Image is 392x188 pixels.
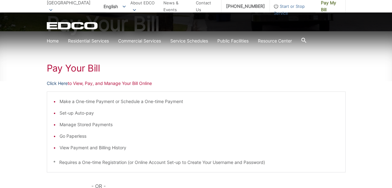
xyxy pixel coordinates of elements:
[47,80,68,87] a: Click Here
[258,37,292,44] a: Resource Center
[60,144,339,151] li: View Payment and Billing History
[47,22,99,29] a: EDCD logo. Return to the homepage.
[118,37,161,44] a: Commercial Services
[60,110,339,116] li: Set-up Auto-pay
[47,62,346,74] h1: Pay Your Bill
[60,98,339,105] li: Make a One-time Payment or Schedule a One-time Payment
[47,37,59,44] a: Home
[60,133,339,140] li: Go Paperless
[53,159,339,166] p: * Requires a One-time Registration (or Online Account Set-up to Create Your Username and Password)
[99,1,130,12] span: English
[217,37,249,44] a: Public Facilities
[60,121,339,128] li: Manage Stored Payments
[170,37,208,44] a: Service Schedules
[68,37,109,44] a: Residential Services
[47,80,346,87] p: to View, Pay, and Manage Your Bill Online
